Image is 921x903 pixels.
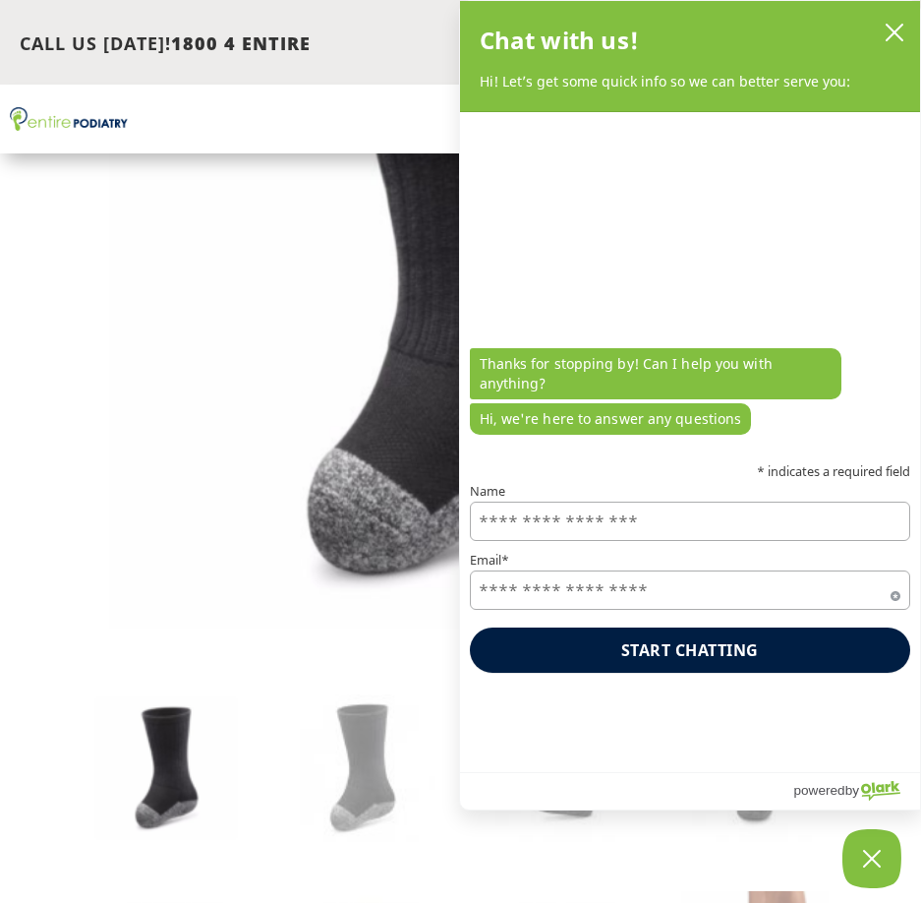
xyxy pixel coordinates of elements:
div: chat [460,112,921,443]
button: Close Chatbox [842,829,901,888]
span: powered [793,778,844,803]
button: close chatbox [879,18,910,47]
button: Start chatting [470,628,911,673]
input: Name [470,502,911,541]
img: transmet sock dr comfort black [92,694,240,842]
input: Email [470,571,911,610]
p: Hi! Let’s get some quick info so we can better serve you: [480,72,901,91]
p: CALL US [DATE]! [20,31,621,57]
p: * indicates a required field [470,465,911,478]
span: Required field [891,587,900,597]
label: Email* [470,554,911,567]
span: 1800 4 ENTIRE [171,31,311,55]
a: Powered by Olark [793,773,920,810]
img: Dr Comfort Transmet Black Sock for Partially Amputated Feet - available at Australian Podiatrist,... [289,694,436,842]
label: Name [470,485,911,498]
p: Hi, we're here to answer any questions [470,403,752,435]
h2: Chat with us! [480,21,640,60]
p: Thanks for stopping by! Can I help you with anything? [470,348,842,399]
span: by [845,778,859,803]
